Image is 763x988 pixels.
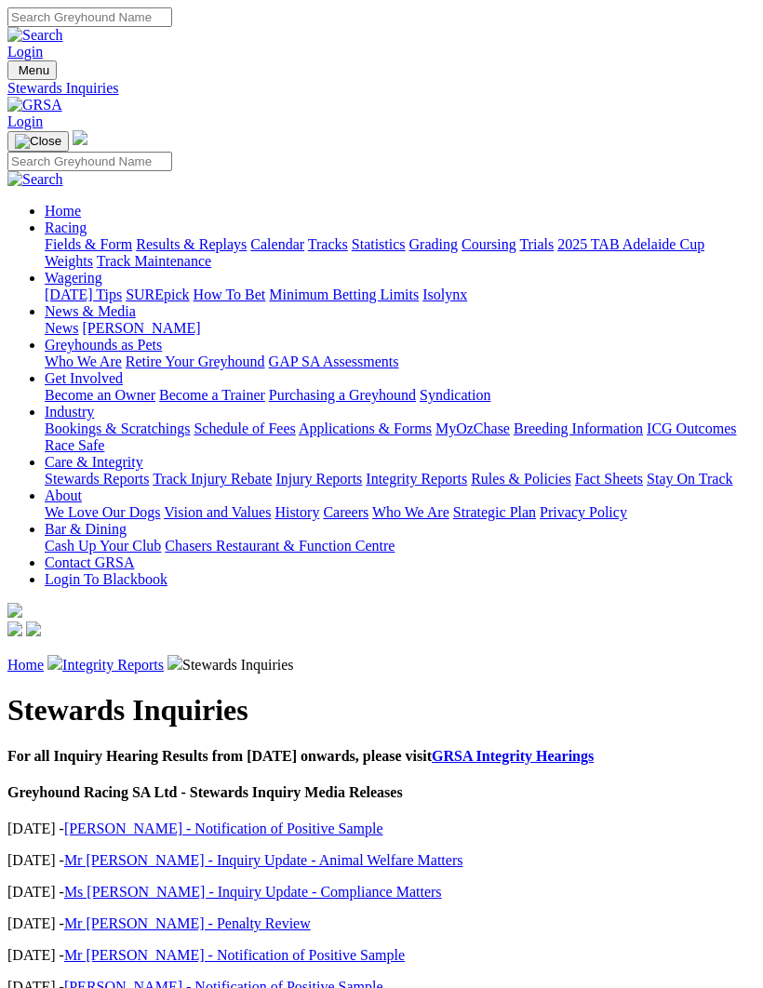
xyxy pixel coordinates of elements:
[45,287,756,303] div: Wagering
[19,63,49,77] span: Menu
[97,253,211,269] a: Track Maintenance
[45,487,82,503] a: About
[45,337,162,353] a: Greyhounds as Pets
[7,657,44,673] a: Home
[7,621,22,636] img: facebook.svg
[45,454,143,470] a: Care & Integrity
[126,354,265,369] a: Retire Your Greyhound
[275,471,362,487] a: Injury Reports
[7,27,63,44] img: Search
[153,471,272,487] a: Track Injury Rebate
[45,521,127,537] a: Bar & Dining
[7,784,756,801] h4: Greyhound Racing SA Ltd - Stewards Inquiry Media Releases
[45,538,161,554] a: Cash Up Your Club
[299,421,432,436] a: Applications & Forms
[45,538,756,554] div: Bar & Dining
[45,236,756,270] div: Racing
[73,130,87,145] img: logo-grsa-white.png
[647,421,736,436] a: ICG Outcomes
[7,97,62,113] img: GRSA
[514,421,643,436] a: Breeding Information
[7,603,22,618] img: logo-grsa-white.png
[45,203,81,219] a: Home
[45,236,132,252] a: Fields & Form
[194,287,266,302] a: How To Bet
[45,303,136,319] a: News & Media
[323,504,368,520] a: Careers
[64,821,383,836] a: [PERSON_NAME] - Notification of Positive Sample
[7,852,756,869] p: [DATE] -
[45,370,123,386] a: Get Involved
[26,621,41,636] img: twitter.svg
[64,947,405,963] a: Mr [PERSON_NAME] - Notification of Positive Sample
[7,60,57,80] button: Toggle navigation
[45,354,122,369] a: Who We Are
[45,504,756,521] div: About
[45,437,104,453] a: Race Safe
[45,404,94,420] a: Industry
[45,504,160,520] a: We Love Our Dogs
[45,571,167,587] a: Login To Blackbook
[453,504,536,520] a: Strategic Plan
[7,821,756,837] p: [DATE] -
[45,421,190,436] a: Bookings & Scratchings
[409,236,458,252] a: Grading
[7,80,756,97] a: Stewards Inquiries
[64,884,442,900] a: Ms [PERSON_NAME] - Inquiry Update - Compliance Matters
[45,554,134,570] a: Contact GRSA
[164,504,271,520] a: Vision and Values
[47,655,62,670] img: chevron-right.svg
[7,655,756,674] p: Stewards Inquiries
[7,884,756,901] p: [DATE] -
[45,220,87,235] a: Racing
[274,504,319,520] a: History
[422,287,467,302] a: Isolynx
[64,915,311,931] a: Mr [PERSON_NAME] - Penalty Review
[7,171,63,188] img: Search
[7,915,756,932] p: [DATE] -
[7,748,594,764] b: For all Inquiry Hearing Results from [DATE] onwards, please visit
[540,504,627,520] a: Privacy Policy
[165,538,395,554] a: Chasers Restaurant & Function Centre
[7,113,43,129] a: Login
[420,387,490,403] a: Syndication
[435,421,510,436] a: MyOzChase
[194,421,295,436] a: Schedule of Fees
[15,134,61,149] img: Close
[45,287,122,302] a: [DATE] Tips
[432,748,594,764] a: GRSA Integrity Hearings
[45,354,756,370] div: Greyhounds as Pets
[647,471,732,487] a: Stay On Track
[519,236,554,252] a: Trials
[64,852,463,868] a: Mr [PERSON_NAME] - Inquiry Update - Animal Welfare Matters
[471,471,571,487] a: Rules & Policies
[7,131,69,152] button: Toggle navigation
[250,236,304,252] a: Calendar
[7,7,172,27] input: Search
[45,471,756,487] div: Care & Integrity
[372,504,449,520] a: Who We Are
[126,287,189,302] a: SUREpick
[136,236,247,252] a: Results & Replays
[269,354,399,369] a: GAP SA Assessments
[82,320,200,336] a: [PERSON_NAME]
[159,387,265,403] a: Become a Trainer
[575,471,643,487] a: Fact Sheets
[45,471,149,487] a: Stewards Reports
[269,387,416,403] a: Purchasing a Greyhound
[7,947,756,964] p: [DATE] -
[462,236,516,252] a: Coursing
[167,655,182,670] img: chevron-right.svg
[45,387,756,404] div: Get Involved
[7,44,43,60] a: Login
[308,236,348,252] a: Tracks
[7,693,756,728] h1: Stewards Inquiries
[366,471,467,487] a: Integrity Reports
[557,236,704,252] a: 2025 TAB Adelaide Cup
[45,421,756,454] div: Industry
[62,657,164,673] a: Integrity Reports
[352,236,406,252] a: Statistics
[7,152,172,171] input: Search
[269,287,419,302] a: Minimum Betting Limits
